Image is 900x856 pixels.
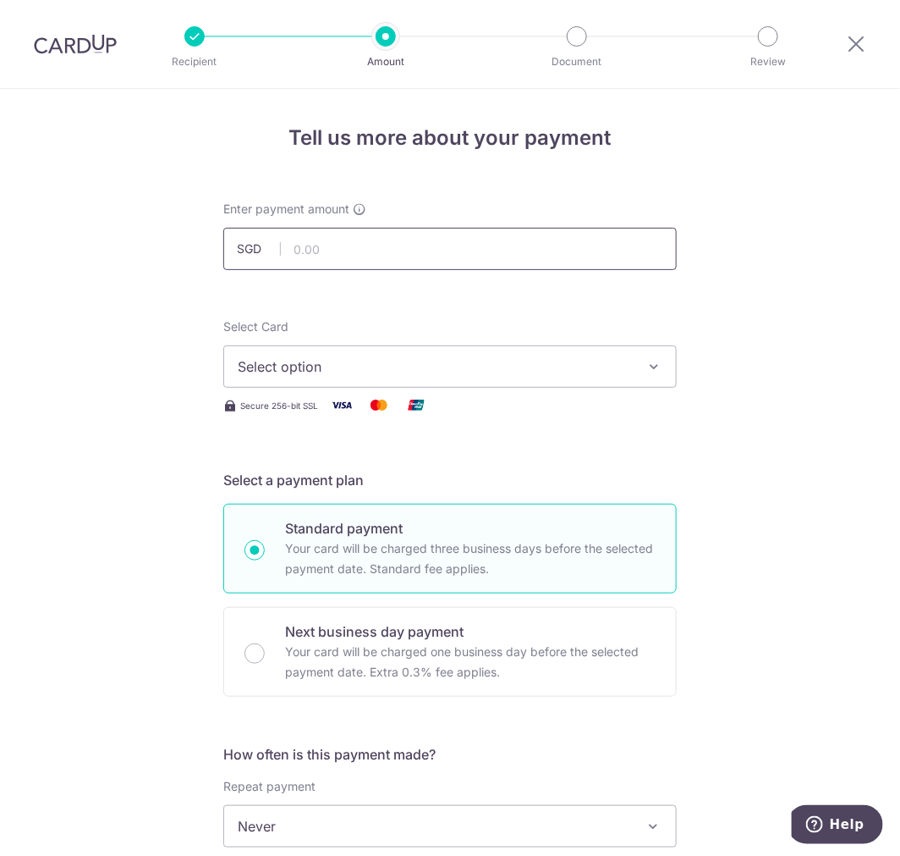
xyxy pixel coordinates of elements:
[325,395,359,416] img: Visa
[223,345,677,388] button: Select option
[34,34,117,54] img: CardUp
[285,621,656,642] p: Next business day payment
[285,518,656,538] p: Standard payment
[224,806,676,847] span: Never
[223,744,677,765] h5: How often is this payment made?
[514,53,639,70] p: Document
[399,395,433,416] img: Union Pay
[237,240,281,257] span: SGD
[223,778,316,795] label: Repeat payment
[223,470,677,490] h5: Select a payment plan
[223,123,677,153] h4: Tell us more about your payment
[223,319,288,334] span: translation missing: en.payables.payment_networks.credit_card.summary.labels.select_card
[223,805,677,848] span: Never
[323,53,448,70] p: Amount
[705,53,831,70] p: Review
[238,356,632,377] span: Select option
[285,642,656,682] p: Your card will be charged one business day before the selected payment date. Extra 0.3% fee applies.
[223,201,349,218] span: Enter payment amount
[792,805,883,848] iframe: Opens a widget where you can find more information
[240,399,318,412] span: Secure 256-bit SSL
[285,538,656,579] p: Your card will be charged three business days before the selected payment date. Standard fee appl...
[132,53,257,70] p: Recipient
[362,395,396,416] img: Mastercard
[223,228,677,270] input: 0.00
